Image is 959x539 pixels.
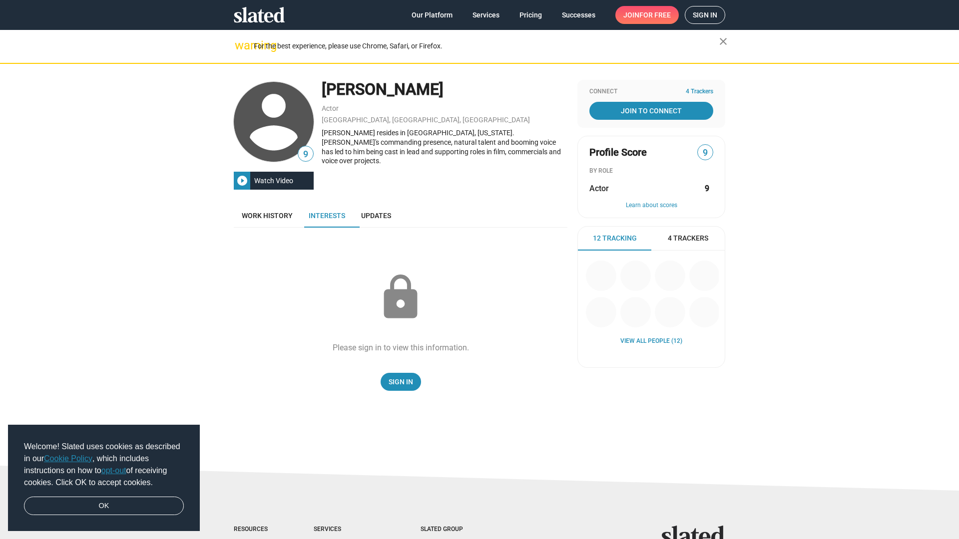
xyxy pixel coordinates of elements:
a: Services [465,6,507,24]
div: [PERSON_NAME] [322,79,567,100]
a: Successes [554,6,603,24]
span: 12 Tracking [593,234,637,243]
span: Join [623,6,671,24]
a: opt-out [101,466,126,475]
span: Sign in [693,6,717,23]
strong: 9 [705,183,709,194]
button: Learn about scores [589,202,713,210]
span: Successes [562,6,595,24]
div: Resources [234,526,274,534]
a: Actor [322,104,339,112]
a: Join To Connect [589,102,713,120]
div: Connect [589,88,713,96]
a: Interests [301,204,353,228]
mat-icon: lock [376,272,426,322]
div: [PERSON_NAME] resides in [GEOGRAPHIC_DATA], [US_STATE]. [PERSON_NAME]'s commanding presence, natu... [322,128,567,165]
div: Slated Group [421,526,488,534]
a: [GEOGRAPHIC_DATA], [GEOGRAPHIC_DATA], [GEOGRAPHIC_DATA] [322,116,530,124]
span: 4 Trackers [686,88,713,96]
span: 9 [698,146,713,160]
span: Actor [589,183,609,194]
a: Sign in [685,6,725,24]
div: For the best experience, please use Chrome, Safari, or Firefox. [254,39,719,53]
span: 9 [298,148,313,161]
span: Join To Connect [591,102,711,120]
a: Pricing [511,6,550,24]
span: 4 Trackers [668,234,708,243]
div: Watch Video [250,172,297,190]
span: Services [473,6,499,24]
span: Profile Score [589,146,647,159]
a: Updates [353,204,399,228]
a: Cookie Policy [44,454,92,463]
div: Services [314,526,381,534]
span: for free [639,6,671,24]
span: Our Platform [412,6,453,24]
div: BY ROLE [589,167,713,175]
span: Updates [361,212,391,220]
a: Sign In [381,373,421,391]
a: View all People (12) [620,337,682,345]
a: dismiss cookie message [24,497,184,516]
span: Sign In [389,373,413,391]
mat-icon: close [717,35,729,47]
div: cookieconsent [8,425,200,532]
a: Work history [234,204,301,228]
span: Interests [309,212,345,220]
span: Work history [242,212,293,220]
span: Pricing [519,6,542,24]
div: Please sign in to view this information. [333,342,469,353]
a: Joinfor free [615,6,679,24]
button: Watch Video [234,172,314,190]
mat-icon: play_circle_filled [236,175,248,187]
mat-icon: warning [235,39,247,51]
a: Our Platform [404,6,461,24]
span: Welcome! Slated uses cookies as described in our , which includes instructions on how to of recei... [24,441,184,489]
